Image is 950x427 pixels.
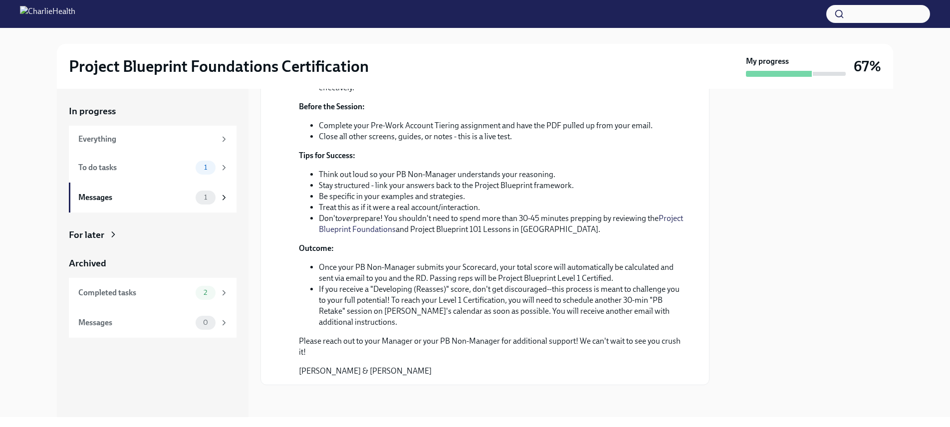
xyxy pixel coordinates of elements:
a: To do tasks1 [69,153,237,183]
em: over [338,213,353,223]
div: For later [69,228,104,241]
a: Completed tasks2 [69,278,237,308]
h3: 67% [854,57,881,75]
strong: My progress [746,56,789,67]
strong: Tips for Success: [299,151,355,160]
strong: Outcome: [299,243,334,253]
a: For later [69,228,237,241]
div: To do tasks [78,162,192,173]
p: Please reach out to your Manager or your PB Non-Manager for additional support! We can't wait to ... [299,336,685,358]
li: Be specific in your examples and strategies. [319,191,685,202]
a: In progress [69,105,237,118]
li: Stay structured - link your answers back to the Project Blueprint framework. [319,180,685,191]
p: [PERSON_NAME] & [PERSON_NAME] [299,366,685,377]
a: Project Blueprint Foundations [319,213,683,234]
span: 0 [197,319,214,326]
span: 1 [198,194,213,201]
a: Messages1 [69,183,237,213]
li: Treat this as if it were a real account/interaction. [319,202,685,213]
img: CharlieHealth [20,6,75,22]
span: 2 [198,289,213,296]
li: Complete your Pre-Work Account Tiering assignment and have the PDF pulled up from your email. [319,120,685,131]
div: Messages [78,317,192,328]
div: Completed tasks [78,287,192,298]
a: Archived [69,257,237,270]
li: Close all other screens, guides, or notes - this is a live test. [319,131,685,142]
h2: Project Blueprint Foundations Certification [69,56,369,76]
a: Everything [69,126,237,153]
li: Once your PB Non-Manager submits your Scorecard, your total score will automatically be calculate... [319,262,685,284]
div: Everything [78,134,216,145]
span: 1 [198,164,213,171]
strong: Before the Session: [299,102,365,111]
a: Messages0 [69,308,237,338]
div: Messages [78,192,192,203]
li: If you receive a "Developing (Reasses)" score, don't get discouraged--this process is meant to ch... [319,284,685,328]
li: Don't prepare! You shouldn't need to spend more than 30-45 minutes prepping by reviewing the and ... [319,213,685,235]
li: Think out loud so your PB Non-Manager understands your reasoning. [319,169,685,180]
